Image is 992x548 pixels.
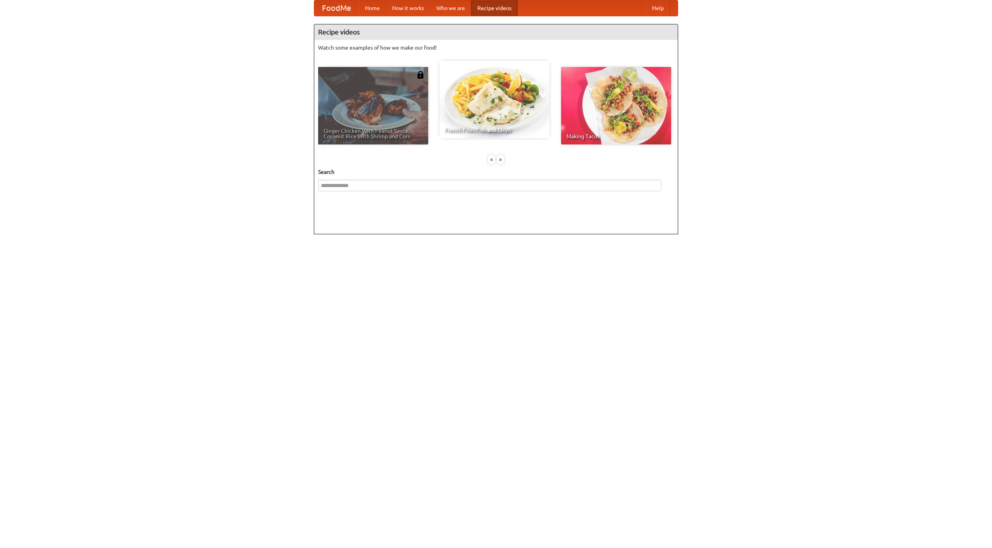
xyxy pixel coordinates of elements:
a: Home [359,0,386,16]
div: « [488,155,495,164]
h5: Search [318,168,674,176]
a: How it works [386,0,430,16]
a: Who we are [430,0,471,16]
p: Watch some examples of how we make our food! [318,44,674,52]
img: 483408.png [417,71,424,79]
span: French Fries Fish and Chips [445,127,544,133]
h4: Recipe videos [314,24,678,40]
a: Making Tacos [561,67,671,144]
div: » [497,155,504,164]
a: Help [646,0,670,16]
a: Recipe videos [471,0,518,16]
a: FoodMe [314,0,359,16]
span: Making Tacos [567,134,666,139]
a: French Fries Fish and Chips [439,61,549,138]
